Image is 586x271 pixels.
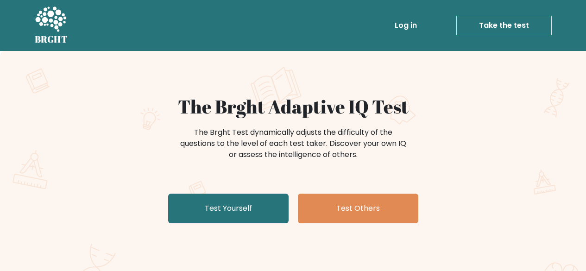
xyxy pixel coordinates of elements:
a: BRGHT [35,4,68,47]
h1: The Brght Adaptive IQ Test [67,95,519,118]
a: Test Others [298,194,418,223]
h5: BRGHT [35,34,68,45]
div: The Brght Test dynamically adjusts the difficulty of the questions to the level of each test take... [177,127,409,160]
a: Log in [391,16,421,35]
a: Take the test [456,16,552,35]
a: Test Yourself [168,194,289,223]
